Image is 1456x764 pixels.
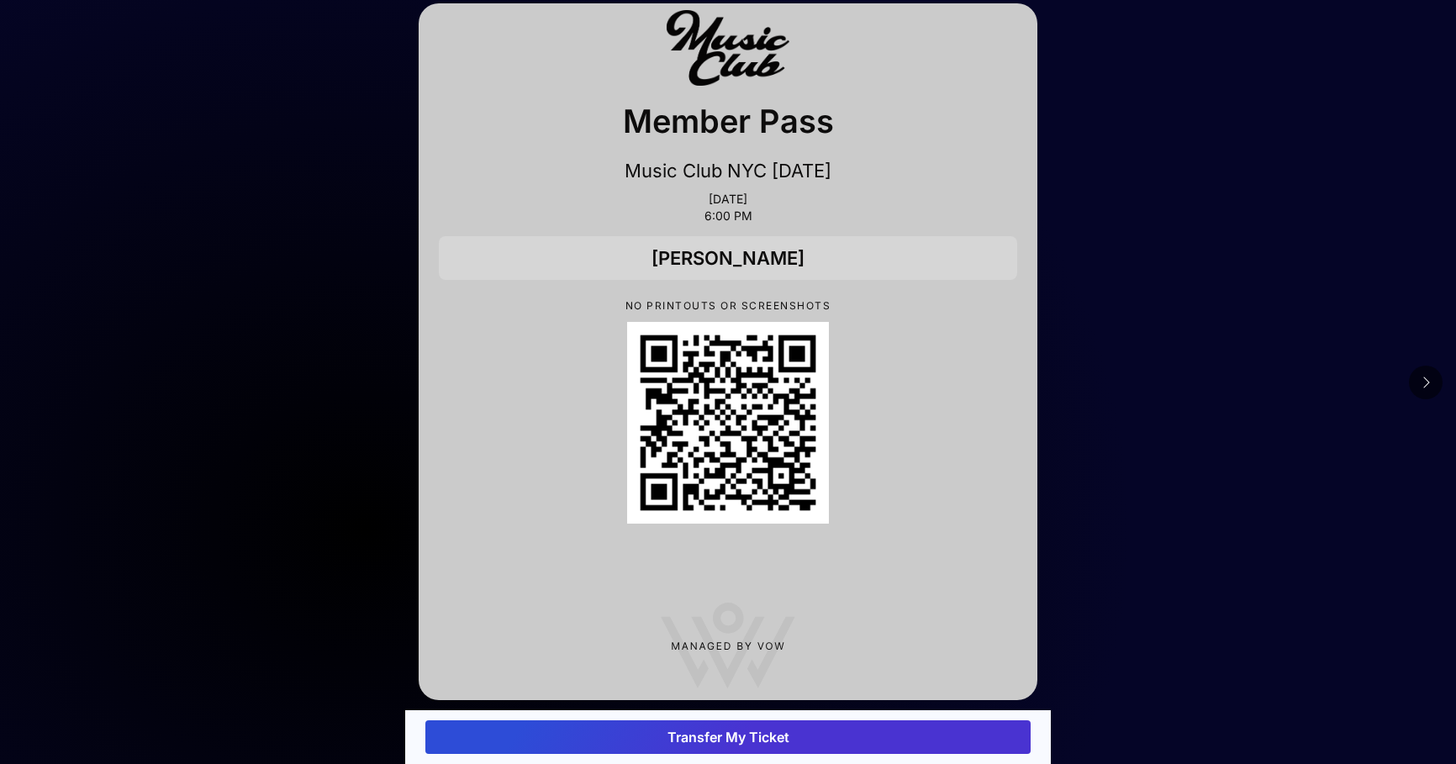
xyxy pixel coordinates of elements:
p: [DATE] [439,192,1017,206]
p: 6:00 PM [439,209,1017,223]
button: Transfer My Ticket [425,720,1031,754]
div: [PERSON_NAME] [439,236,1017,280]
p: Member Pass [439,97,1017,145]
p: Music Club NYC [DATE] [439,159,1017,182]
div: QR Code [627,322,829,524]
p: NO PRINTOUTS OR SCREENSHOTS [439,300,1017,312]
